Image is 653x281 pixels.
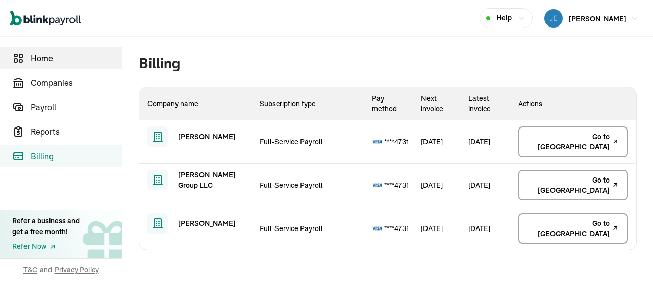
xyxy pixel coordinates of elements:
[178,218,236,228] span: [PERSON_NAME]
[31,101,122,113] span: Payroll
[372,225,382,232] img: Visa Card
[23,265,37,275] span: T&C
[413,207,460,250] td: [DATE]
[31,125,122,138] span: Reports
[252,87,364,120] th: Subscription type
[178,170,243,190] span: [PERSON_NAME] Group LLC
[252,120,364,164] td: Full-Service Payroll
[31,150,122,162] span: Billing
[12,216,80,237] div: Refer a business and get a free month!
[139,87,252,120] th: Company name
[55,265,99,275] span: Privacy Policy
[10,4,81,33] nav: Global
[178,132,236,142] span: [PERSON_NAME]
[413,120,460,164] td: [DATE]
[413,87,460,120] th: Next invoice
[364,87,413,120] th: Pay method
[12,241,80,252] a: Refer Now
[40,265,52,275] span: and
[496,13,512,23] span: Help
[424,16,653,281] iframe: Chat Widget
[31,76,122,89] span: Companies
[413,164,460,207] td: [DATE]
[252,164,364,207] td: Full-Service Payroll
[569,14,626,23] span: [PERSON_NAME]
[372,182,382,188] img: Visa Card
[540,7,643,30] button: [PERSON_NAME]
[139,53,637,74] h1: Billing
[31,52,122,64] span: Home
[372,139,382,145] img: Visa Card
[252,207,364,250] td: Full-Service Payroll
[480,8,533,28] button: Help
